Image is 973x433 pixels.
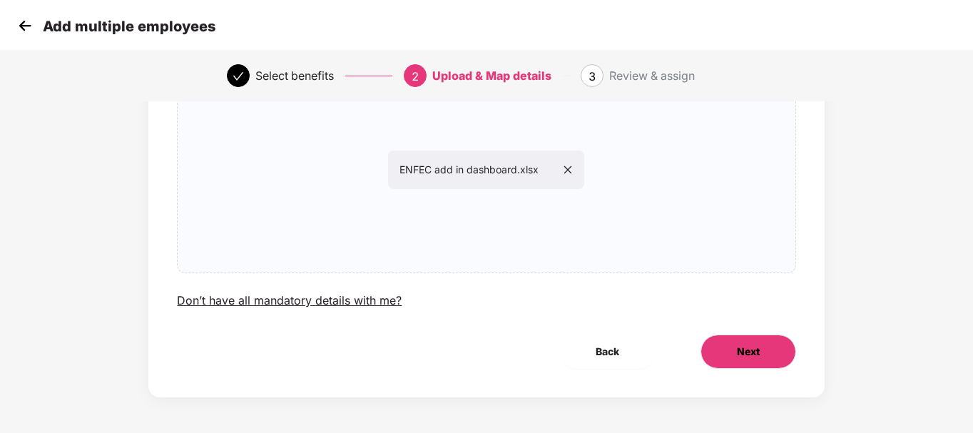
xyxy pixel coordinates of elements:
[609,64,695,87] div: Review & assign
[737,344,760,360] span: Next
[178,67,795,272] span: ENFEC add in dashboard.xlsx close
[255,64,334,87] div: Select benefits
[14,15,36,36] img: svg+xml;base64,PHN2ZyB4bWxucz0iaHR0cDovL3d3dy53My5vcmcvMjAwMC9zdmciIHdpZHRoPSIzMCIgaGVpZ2h0PSIzMC...
[177,293,402,308] div: Don’t have all mandatory details with me?
[560,335,655,369] button: Back
[589,69,596,83] span: 3
[412,69,419,83] span: 2
[596,344,619,360] span: Back
[563,165,573,175] span: close
[432,64,551,87] div: Upload & Map details
[43,18,215,35] p: Add multiple employees
[701,335,796,369] button: Next
[233,71,244,82] span: check
[399,163,573,175] span: ENFEC add in dashboard.xlsx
